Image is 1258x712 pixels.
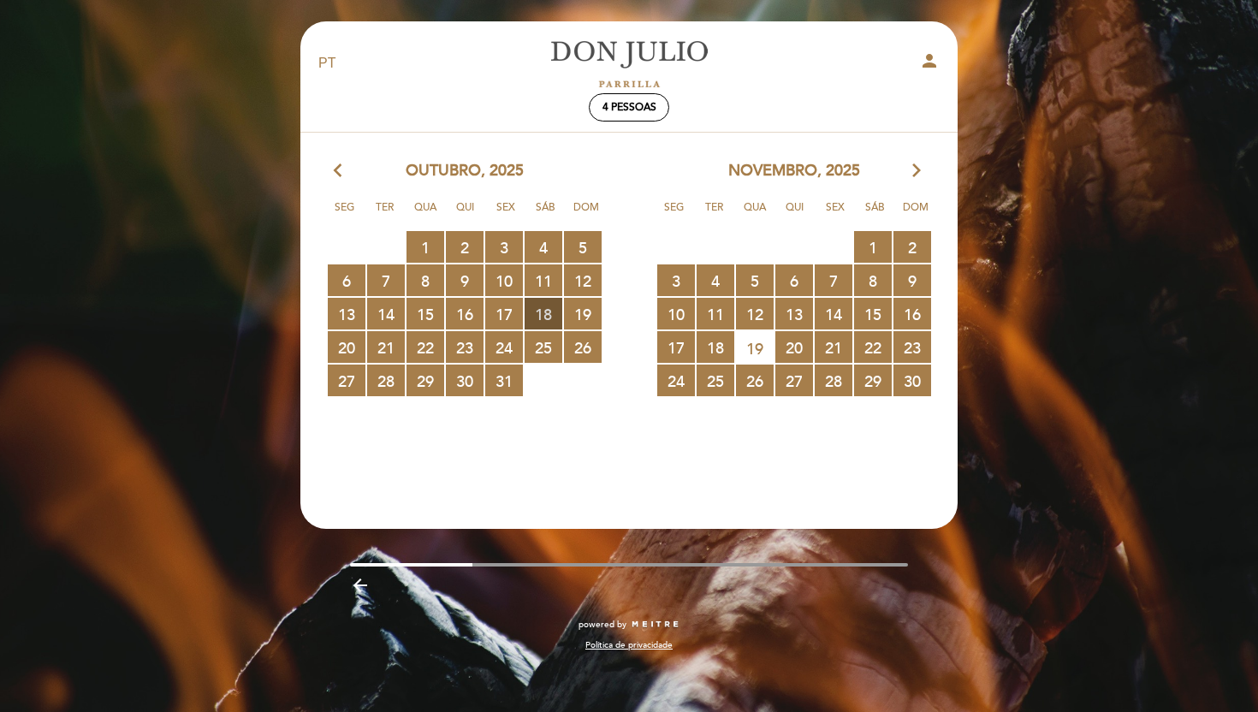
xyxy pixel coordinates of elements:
[657,298,695,329] span: 10
[778,199,812,230] span: Qui
[775,365,813,396] span: 27
[406,231,444,263] span: 1
[697,365,734,396] span: 25
[406,160,524,182] span: outubro, 2025
[631,620,679,629] img: MEITRE
[446,365,484,396] span: 30
[367,331,405,363] span: 21
[485,231,523,263] span: 3
[697,264,734,296] span: 4
[815,264,852,296] span: 7
[738,199,772,230] span: Qua
[657,264,695,296] span: 3
[406,331,444,363] span: 22
[406,365,444,396] span: 29
[525,298,562,329] span: 18
[564,298,602,329] span: 19
[854,365,892,396] span: 29
[818,199,852,230] span: Sex
[775,264,813,296] span: 6
[525,331,562,363] span: 25
[446,231,484,263] span: 2
[736,298,774,329] span: 12
[485,331,523,363] span: 24
[564,231,602,263] span: 5
[919,50,940,77] button: person
[334,160,349,182] i: arrow_back_ios
[446,331,484,363] span: 23
[854,298,892,329] span: 15
[854,331,892,363] span: 22
[328,264,365,296] span: 6
[815,298,852,329] span: 14
[367,264,405,296] span: 7
[446,264,484,296] span: 9
[328,298,365,329] span: 13
[775,298,813,329] span: 13
[854,264,892,296] span: 8
[564,264,602,296] span: 12
[485,264,523,296] span: 10
[697,331,734,363] span: 18
[406,264,444,296] span: 8
[736,365,774,396] span: 26
[522,40,736,87] a: [PERSON_NAME]
[367,298,405,329] span: 14
[736,264,774,296] span: 5
[602,101,656,114] span: 4 pessoas
[585,639,673,651] a: Política de privacidade
[368,199,402,230] span: Ter
[893,298,931,329] span: 16
[448,199,483,230] span: Qui
[564,331,602,363] span: 26
[657,331,695,363] span: 17
[909,160,924,182] i: arrow_forward_ios
[485,298,523,329] span: 17
[893,231,931,263] span: 2
[489,199,523,230] span: Sex
[569,199,603,230] span: Dom
[893,264,931,296] span: 9
[697,298,734,329] span: 11
[728,160,860,182] span: novembro, 2025
[367,365,405,396] span: 28
[919,50,940,71] i: person
[525,264,562,296] span: 11
[525,231,562,263] span: 4
[858,199,893,230] span: Sáb
[893,331,931,363] span: 23
[328,365,365,396] span: 27
[815,331,852,363] span: 21
[350,575,371,596] i: arrow_backward
[697,199,732,230] span: Ter
[775,331,813,363] span: 20
[854,231,892,263] span: 1
[406,298,444,329] span: 15
[657,199,691,230] span: Seg
[328,199,362,230] span: Seg
[485,365,523,396] span: 31
[446,298,484,329] span: 16
[328,331,365,363] span: 20
[736,332,774,364] span: 19
[899,199,933,230] span: Dom
[408,199,442,230] span: Qua
[529,199,563,230] span: Sáb
[815,365,852,396] span: 28
[579,619,626,631] span: powered by
[657,365,695,396] span: 24
[893,365,931,396] span: 30
[579,619,679,631] a: powered by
